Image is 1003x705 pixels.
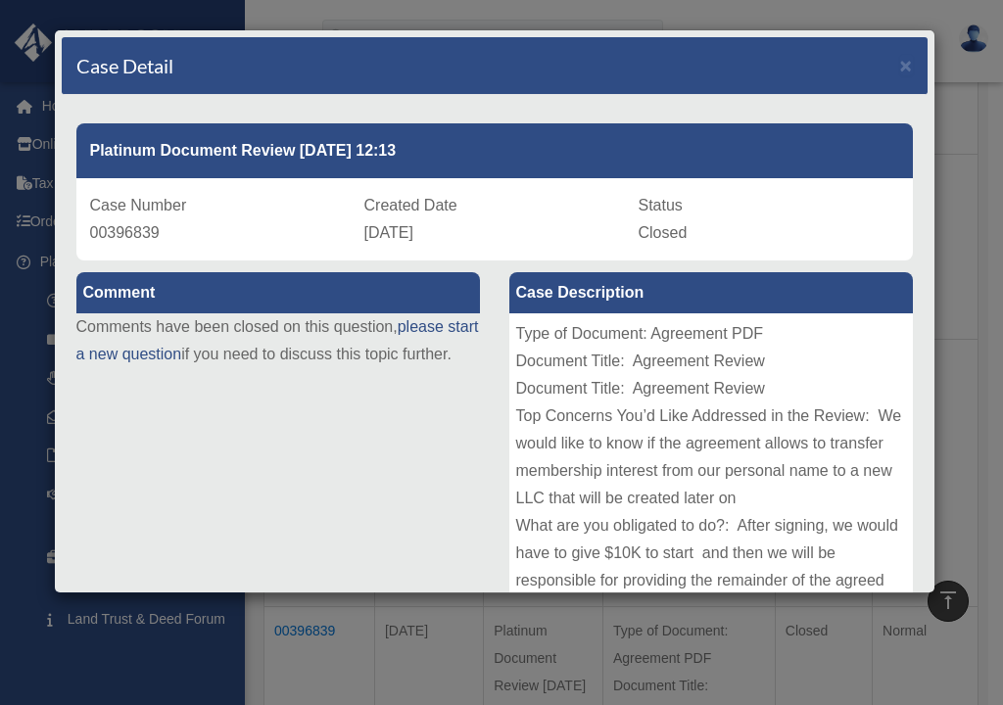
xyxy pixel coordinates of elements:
h4: Case Detail [76,52,173,79]
span: Status [639,197,683,213]
div: Type of Document: Agreement PDF Document Title: Agreement Review Document Title: Agreement Review... [509,313,913,607]
span: Case Number [90,197,187,213]
p: Comments have been closed on this question, if you need to discuss this topic further. [76,313,480,368]
label: Comment [76,272,480,313]
label: Case Description [509,272,913,313]
span: Created Date [364,197,457,213]
span: 00396839 [90,224,160,241]
a: please start a new question [76,318,479,362]
span: [DATE] [364,224,413,241]
span: × [900,54,913,76]
div: Platinum Document Review [DATE] 12:13 [76,123,913,178]
button: Close [900,55,913,75]
span: Closed [639,224,688,241]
